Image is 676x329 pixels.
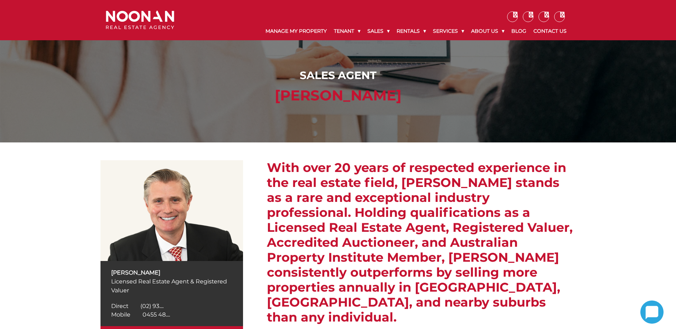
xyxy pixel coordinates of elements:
[262,22,330,40] a: Manage My Property
[106,11,174,30] img: Noonan Real Estate Agency
[429,22,468,40] a: Services
[108,67,568,83] div: Sales Agent
[108,87,568,104] h1: [PERSON_NAME]
[330,22,364,40] a: Tenant
[111,311,130,318] span: Mobile
[508,22,530,40] a: Blog
[111,277,232,295] p: Licensed Real Estate Agent & Registered Valuer
[111,303,164,309] a: Click to reveal phone number
[468,22,508,40] a: About Us
[100,160,243,261] img: David Hughes
[111,311,170,318] a: Click to reveal phone number
[393,22,429,40] a: Rentals
[364,22,393,40] a: Sales
[111,303,128,309] span: Direct
[143,311,170,318] span: 0455 48....
[267,160,576,325] h2: With over 20 years of respected experience in the real estate field, [PERSON_NAME] stands as a ra...
[530,22,570,40] a: Contact Us
[111,268,232,277] p: [PERSON_NAME]
[140,303,164,309] span: (02) 93....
